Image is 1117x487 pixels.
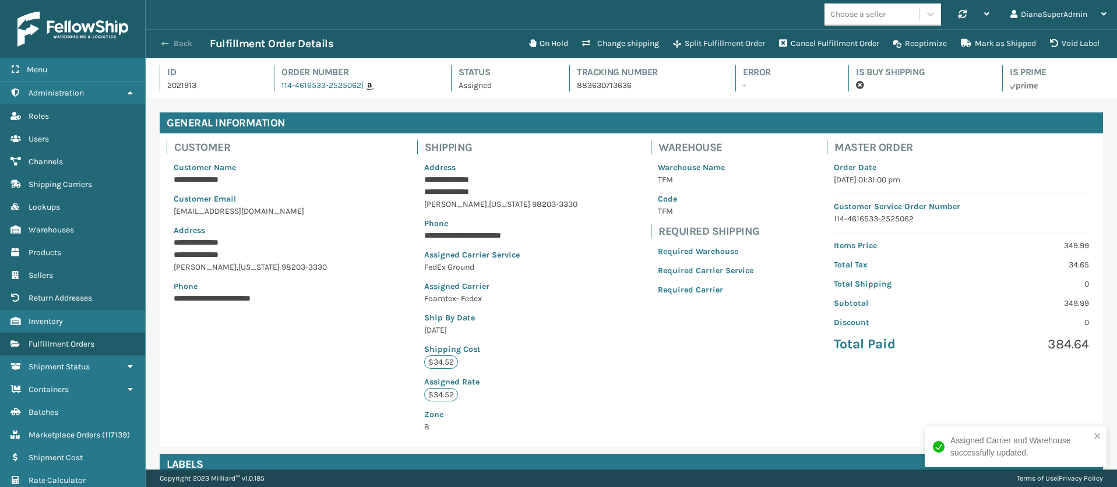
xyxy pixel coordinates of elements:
h4: Labels [160,454,1103,475]
p: - [743,79,827,91]
p: Subtotal [834,297,954,309]
h4: Id [167,65,253,79]
span: Containers [29,384,69,394]
span: 98203-3330 [532,199,577,209]
button: On Hold [522,32,575,55]
p: Shipping Cost [424,343,577,355]
p: Required Carrier [658,284,753,296]
p: 0 [968,316,1089,329]
p: Customer Name [174,161,344,174]
span: Fulfillment Orders [29,339,94,349]
i: VOIDLABEL [1050,39,1058,47]
p: Zone [424,408,577,421]
h4: Order Number [281,65,430,79]
p: Required Carrier Service [658,264,753,277]
span: | [361,80,364,90]
button: Cancel Fulfillment Order [772,32,886,55]
p: Assigned Carrier [424,280,577,292]
p: 0 [968,278,1089,290]
span: Menu [27,65,47,75]
h4: Shipping [425,140,584,154]
span: Channels [29,157,63,167]
p: Assigned [459,79,548,91]
p: [DATE] 01:31:00 pm [834,174,1089,186]
p: 34.65 [968,259,1089,271]
p: [DATE] [424,324,577,336]
span: Rate Calculator [29,475,86,485]
h4: General Information [160,112,1103,133]
p: Customer Email [174,193,344,205]
p: 2021913 [167,79,253,91]
button: Mark as Shipped [954,32,1043,55]
p: $34.52 [424,388,458,401]
p: Copyright 2023 Milliard™ v 1.0.185 [160,470,265,487]
span: Return Addresses [29,293,92,303]
p: Code [658,193,753,205]
span: Products [29,248,61,257]
p: Order Date [834,161,1089,174]
h4: Status [459,65,548,79]
button: Void Label [1043,32,1107,55]
h4: Customer [174,140,351,154]
span: ( 117139 ) [102,430,130,440]
button: close [1094,431,1102,442]
span: Address [424,163,456,172]
h4: Required Shipping [658,224,760,238]
span: [PERSON_NAME] [424,199,487,209]
h4: Warehouse [658,140,760,154]
p: Items Price [834,239,954,252]
h4: Master Order [834,140,1096,154]
span: Marketplace Orders [29,430,100,440]
h4: Tracking Number [577,65,714,79]
span: Warehouses [29,225,74,235]
span: , [487,199,489,209]
span: Sellers [29,270,53,280]
span: Shipping Carriers [29,179,92,189]
p: 349.99 [968,297,1089,309]
p: FedEx Ground [424,261,577,273]
p: Total Paid [834,336,954,353]
h4: Is Prime [1010,65,1103,79]
p: 384.64 [968,336,1089,353]
span: [US_STATE] [489,199,530,209]
span: [US_STATE] [238,262,280,272]
p: Phone [174,280,344,292]
p: Total Tax [834,259,954,271]
span: , [237,262,238,272]
p: $34.52 [424,355,458,369]
a: 114-4616533-2525062 [281,80,361,90]
p: TFM [658,174,753,186]
p: 349.99 [968,239,1089,252]
span: [PERSON_NAME] [174,262,237,272]
button: Change shipping [575,32,666,55]
p: Total Shipping [834,278,954,290]
h4: Is Buy Shipping [856,65,981,79]
p: 883630713636 [577,79,714,91]
p: Assigned Rate [424,376,577,388]
span: Administration [29,88,84,98]
span: Batches [29,407,58,417]
button: Back [156,38,210,49]
div: Choose a seller [830,8,886,20]
h4: Error [743,65,827,79]
i: Split Fulfillment Order [673,40,681,48]
img: logo [17,12,128,47]
span: Shipment Cost [29,453,83,463]
span: Lookups [29,202,60,212]
span: Shipment Status [29,362,90,372]
button: Reoptimize [886,32,954,55]
p: TFM [658,205,753,217]
i: Cancel Fulfillment Order [779,39,787,47]
span: Inventory [29,316,63,326]
span: 8 [424,408,577,432]
p: [EMAIL_ADDRESS][DOMAIN_NAME] [174,205,344,217]
p: Discount [834,316,954,329]
i: Change shipping [582,39,590,47]
h3: Fulfillment Order Details [210,37,333,51]
span: 98203-3330 [281,262,327,272]
span: Roles [29,111,49,121]
a: | [361,80,373,90]
span: Users [29,134,49,144]
div: Assigned Carrier and Warehouse successfully updated. [950,435,1090,459]
i: Mark as Shipped [961,39,971,47]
